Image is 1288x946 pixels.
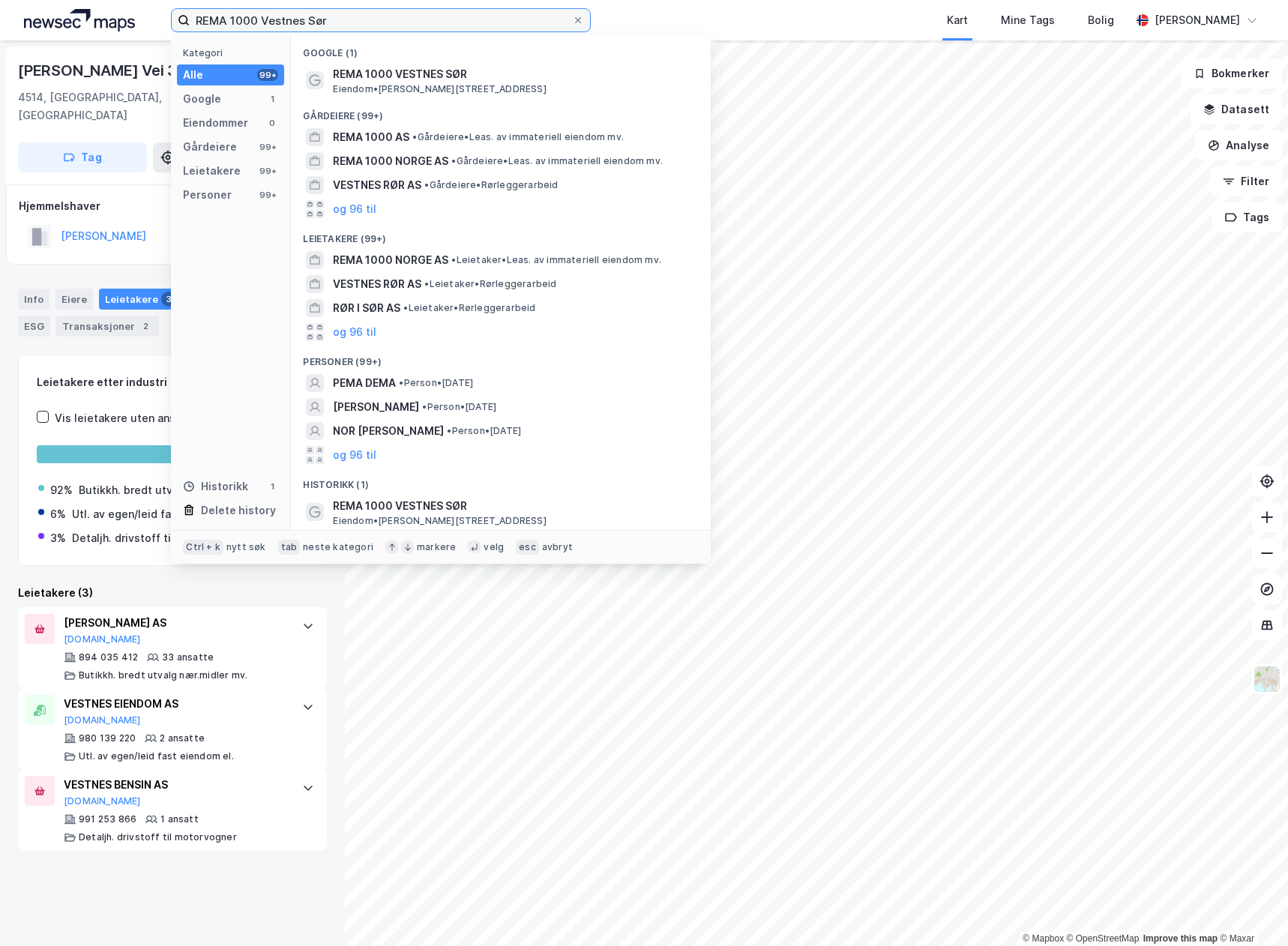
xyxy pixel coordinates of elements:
[333,83,546,95] span: Eiendom • [PERSON_NAME][STREET_ADDRESS]
[333,176,421,194] span: VESTNES RØR AS
[447,425,451,436] span: •
[18,58,190,82] div: [PERSON_NAME] Vei 33
[257,141,278,153] div: 99+
[79,732,136,744] div: 980 139 220
[484,541,504,553] div: velg
[333,323,376,341] button: og 96 til
[64,795,141,807] button: [DOMAIN_NAME]
[451,254,456,265] span: •
[183,186,232,204] div: Personer
[333,275,421,293] span: VESTNES RØR AS
[64,695,287,713] div: VESTNES EIENDOM AS
[183,90,221,108] div: Google
[138,319,153,334] div: 2
[333,398,419,416] span: [PERSON_NAME]
[79,750,234,762] div: Utl. av egen/leid fast eiendom el.
[424,278,429,289] span: •
[257,165,278,177] div: 99+
[18,584,327,602] div: Leietakere (3)
[447,425,521,437] span: Person • [DATE]
[183,540,223,555] div: Ctrl + k
[72,505,246,523] div: Utl. av egen/leid fast eiendom el.
[278,540,301,555] div: tab
[1088,11,1114,29] div: Bolig
[412,131,624,143] span: Gårdeiere • Leas. av immateriell eiendom mv.
[417,541,456,553] div: markere
[333,128,409,146] span: REMA 1000 AS
[947,11,968,29] div: Kart
[333,446,376,464] button: og 96 til
[399,377,403,388] span: •
[333,374,396,392] span: PEMA DEMA
[79,813,136,825] div: 991 253 866
[50,529,66,547] div: 3%
[422,401,496,413] span: Person • [DATE]
[333,65,693,83] span: REMA 1000 VESTNES SØR
[79,669,247,681] div: Butikkh. bredt utvalg nær.midler mv.
[201,501,276,519] div: Delete history
[266,117,278,129] div: 0
[516,540,539,555] div: esc
[291,221,711,248] div: Leietakere (99+)
[333,251,448,269] span: REMA 1000 NORGE AS
[161,292,176,307] div: 3
[542,541,573,553] div: avbryt
[183,47,284,58] div: Kategori
[183,138,237,156] div: Gårdeiere
[64,614,287,632] div: [PERSON_NAME] AS
[160,732,205,744] div: 2 ansatte
[18,289,49,310] div: Info
[79,831,237,843] div: Detaljh. drivstoff til motorvogner
[24,9,135,31] img: logo.a4113a55bc3d86da70a041830d287a7e.svg
[266,93,278,105] div: 1
[183,66,203,84] div: Alle
[79,481,268,499] div: Butikkh. bredt utvalg nær.midler mv.
[183,162,241,180] div: Leietakere
[183,477,248,495] div: Historikk
[1253,665,1281,693] img: Z
[333,152,448,170] span: REMA 1000 NORGE AS
[333,200,376,218] button: og 96 til
[1143,933,1218,944] a: Improve this map
[424,179,558,191] span: Gårdeiere • Rørleggerarbeid
[1195,130,1282,160] button: Analyse
[291,344,711,371] div: Personer (99+)
[50,505,66,523] div: 6%
[160,813,199,825] div: 1 ansatt
[1213,874,1288,946] iframe: Chat Widget
[291,467,711,494] div: Historikk (1)
[451,254,661,266] span: Leietaker • Leas. av immateriell eiendom mv.
[19,197,326,215] div: Hjemmelshaver
[18,142,147,172] button: Tag
[18,88,236,124] div: 4514, [GEOGRAPHIC_DATA], [GEOGRAPHIC_DATA]
[72,529,244,547] div: Detaljh. drivstoff til motorvogner
[291,35,711,62] div: Google (1)
[99,289,182,310] div: Leietakere
[257,189,278,201] div: 99+
[333,515,546,527] span: Eiendom • [PERSON_NAME][STREET_ADDRESS]
[399,377,473,389] span: Person • [DATE]
[162,651,214,663] div: 33 ansatte
[1213,874,1288,946] div: Kontrollprogram for chat
[333,497,693,515] span: REMA 1000 VESTNES SØR
[1023,933,1064,944] a: Mapbox
[412,131,417,142] span: •
[257,69,278,81] div: 99+
[37,373,308,391] div: Leietakere etter industri
[424,278,556,290] span: Leietaker • Rørleggerarbeid
[64,776,287,794] div: VESTNES BENSIN AS
[79,651,138,663] div: 894 035 412
[1212,202,1282,232] button: Tags
[303,541,373,553] div: neste kategori
[55,409,197,427] div: Vis leietakere uten ansatte
[1001,11,1055,29] div: Mine Tags
[18,316,50,337] div: ESG
[50,481,73,499] div: 92%
[266,480,278,492] div: 1
[424,179,429,190] span: •
[1155,11,1240,29] div: [PERSON_NAME]
[64,714,141,726] button: [DOMAIN_NAME]
[333,422,444,440] span: NOR [PERSON_NAME]
[183,114,248,132] div: Eiendommer
[451,155,456,166] span: •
